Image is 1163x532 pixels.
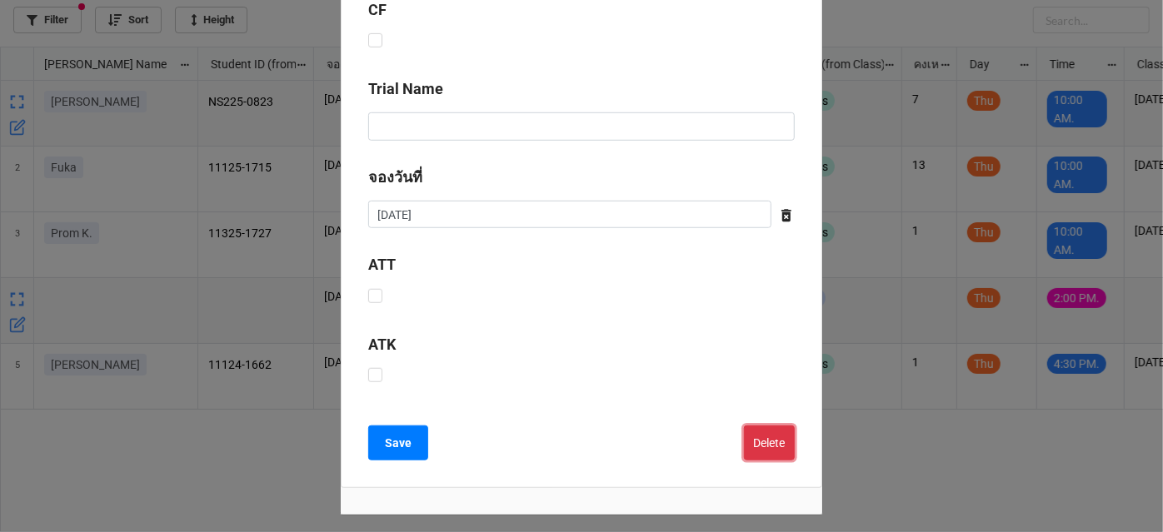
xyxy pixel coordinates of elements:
[368,77,443,101] label: Trial Name
[368,201,771,229] input: Date
[385,435,412,452] b: Save
[368,333,396,356] label: ATK
[368,425,428,460] button: Save
[368,166,422,189] label: จองวันที่
[368,253,396,276] label: ATT
[744,425,795,460] button: Delete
